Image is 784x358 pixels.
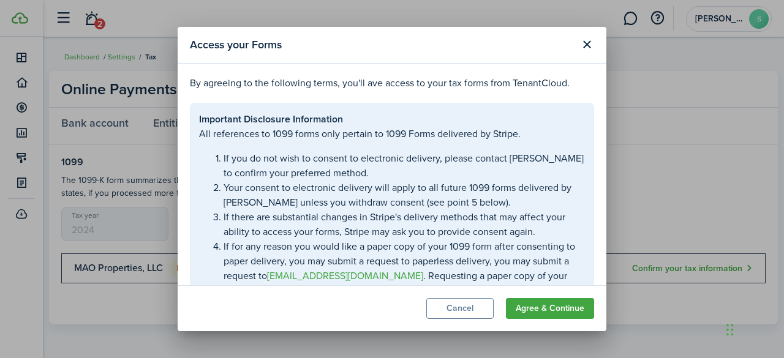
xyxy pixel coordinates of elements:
[224,181,585,210] li: Your consent to electronic delivery will apply to all future 1099 forms delivered by [PERSON_NAME...
[224,151,585,181] li: If you do not wish to consent to electronic delivery, please contact [PERSON_NAME] to confirm you...
[506,298,594,319] button: Agree & Continue
[199,112,585,127] explanation-title: Important Disclosure Information
[190,33,573,57] modal-title: Access your Forms
[199,127,585,141] p: All references to 1099 forms only pertain to 1099 Forms delivered by Stripe.
[723,299,784,358] iframe: Chat Widget
[426,298,494,319] button: Cancel
[726,311,734,348] div: Drag
[267,269,423,283] a: [EMAIL_ADDRESS][DOMAIN_NAME]
[224,239,585,298] li: If for any reason you would like a paper copy of your 1099 form after consenting to paper deliver...
[190,76,594,91] p: By agreeing to the following terms, you'll ave access to your tax forms from TenantCloud.
[224,210,585,239] li: If there are substantial changes in Stripe's delivery methods that may affect your ability to acc...
[576,34,597,55] button: Close modal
